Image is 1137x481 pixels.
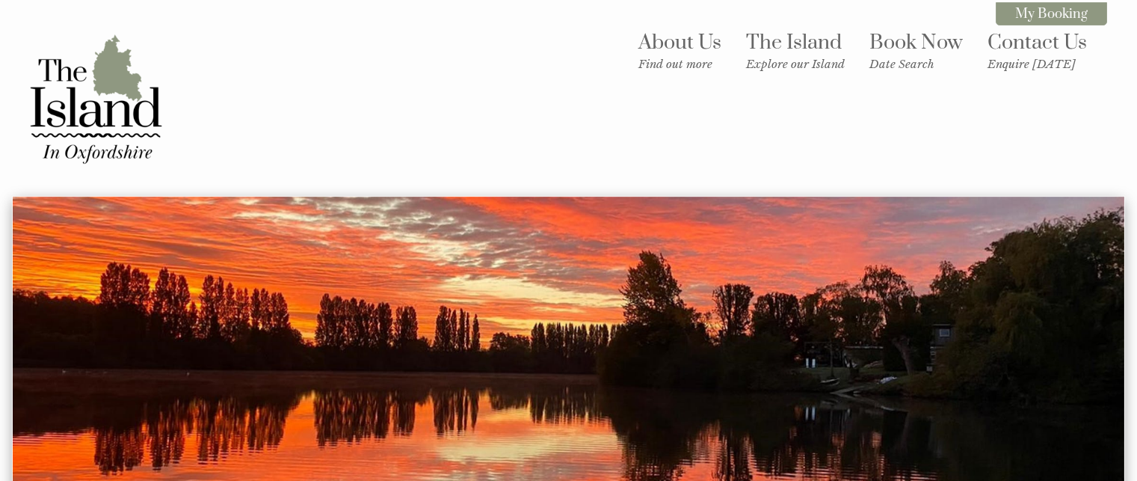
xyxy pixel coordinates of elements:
[996,2,1107,25] a: My Booking
[987,30,1087,71] a: Contact UsEnquire [DATE]
[638,30,721,71] a: About UsFind out more
[869,30,963,71] a: Book NowDate Search
[21,24,170,174] img: The Island in Oxfordshire
[638,57,721,71] small: Find out more
[987,57,1087,71] small: Enquire [DATE]
[869,57,963,71] small: Date Search
[746,30,845,71] a: The IslandExplore our Island
[746,57,845,71] small: Explore our Island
